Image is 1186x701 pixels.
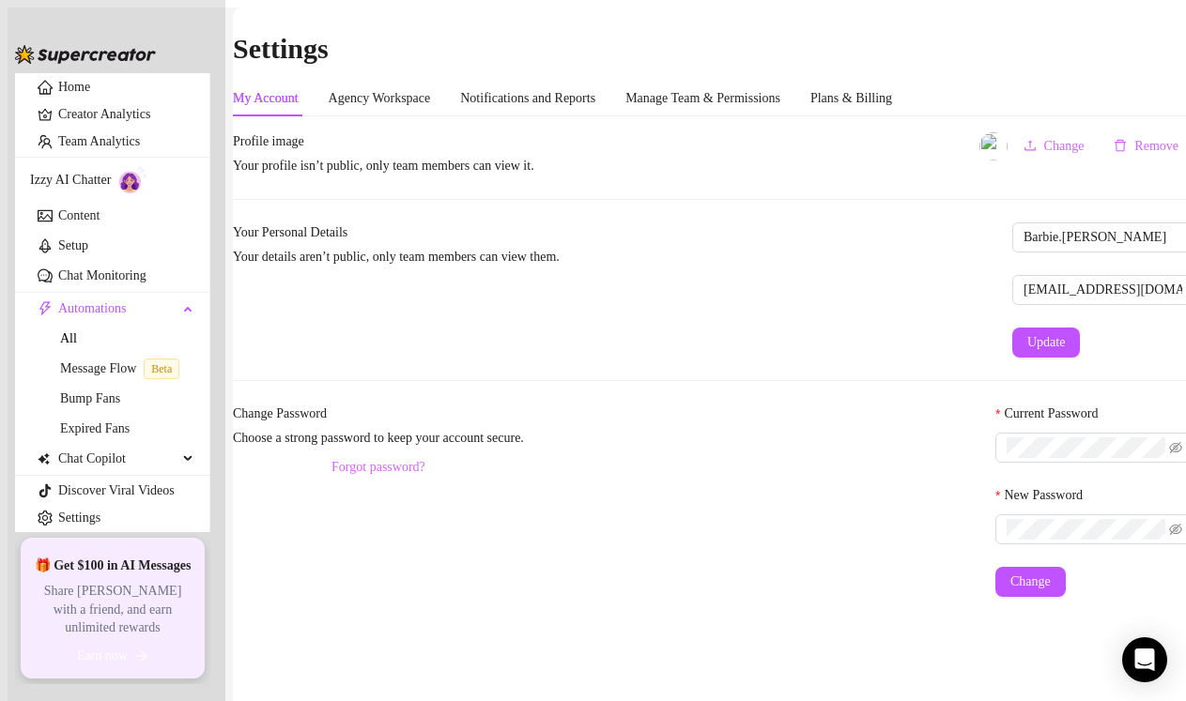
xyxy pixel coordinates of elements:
span: thunderbolt [38,301,53,316]
input: New Password [1007,519,1165,540]
a: Creator Analytics [58,99,194,130]
label: Current Password [995,404,1111,424]
img: profilePics%2FPAtfN6DtCvPFxtQChBcPYFcqtj72.jpeg [979,132,1008,160]
div: Agency Workspace [329,88,431,109]
div: Plans & Billing [810,88,892,109]
span: eye-invisible [1169,523,1182,536]
span: Change Password [233,404,524,424]
span: Automations [58,294,177,324]
span: Profile image [233,131,534,152]
div: My Account [233,88,299,109]
a: Home [58,80,90,94]
span: Choose a strong password to keep your account secure. [233,428,524,449]
a: Chat Monitoring [58,268,146,282]
a: Team Analytics [58,134,140,148]
div: Notifications and Reports [460,88,595,109]
span: Forgot password? [331,460,425,475]
span: Beta [144,358,179,379]
span: eye-invisible [1169,441,1182,454]
span: delete [1114,139,1127,152]
a: Discover Viral Videos [58,483,175,497]
img: Chat Copilot [38,452,50,465]
div: Manage Team & Permissions [625,88,780,109]
button: Earn nowarrow-right [32,645,193,667]
span: Izzy AI Chatter [30,170,111,190]
button: Change [995,567,1066,597]
a: Content [58,208,100,222]
input: Current Password [1007,437,1165,458]
a: Setup [58,238,88,252]
a: All [60,331,77,345]
img: logo-BBDzfeDw.svg [15,45,156,64]
button: Forgot password? [233,452,524,482]
span: 🎁 Get $100 in AI Messages [35,556,192,575]
a: Expired Fans [60,421,130,435]
a: Bump Fans [60,391,120,405]
span: Share [PERSON_NAME] with a friend, and earn unlimited rewards [32,582,193,637]
a: Settings [58,511,100,525]
span: upload [1024,139,1037,152]
span: Your profile isn’t public, only team members can view it. [233,156,534,176]
div: Open Intercom Messenger [1122,637,1167,682]
span: Your details aren’t public, only team members can view them. [233,247,560,267]
label: New Password [995,485,1096,506]
span: Earn now [77,648,128,663]
span: Chat Copilot [58,444,177,474]
span: Your Personal Details [233,222,560,243]
span: arrow-right [135,649,148,663]
button: Change [1009,131,1100,161]
a: Message FlowBeta [60,361,187,375]
button: Update [1012,328,1080,358]
img: AI Chatter [118,166,147,193]
span: Change [1010,574,1051,589]
span: Remove [1134,139,1178,154]
span: Change [1044,139,1085,154]
span: Update [1027,335,1065,350]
